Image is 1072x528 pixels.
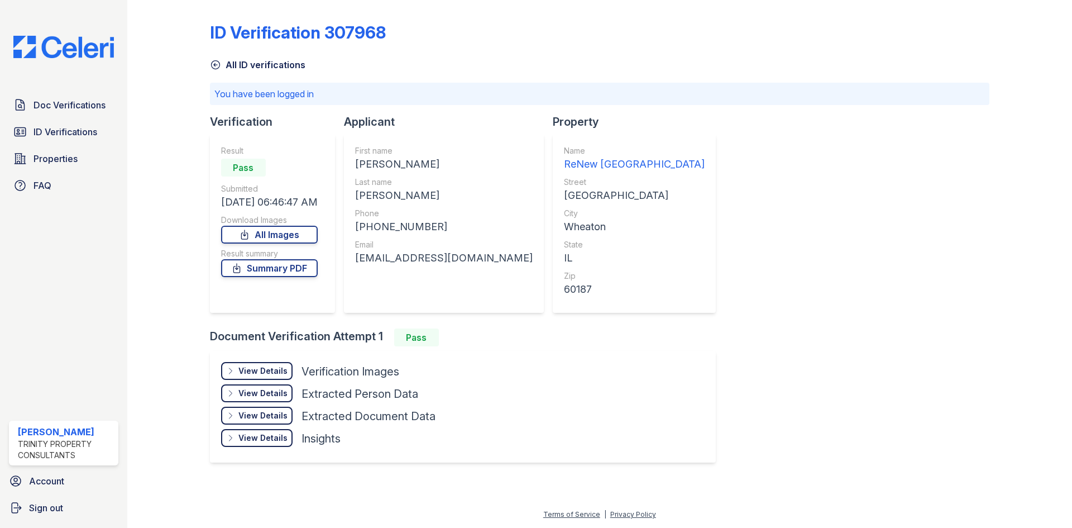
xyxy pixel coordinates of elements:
span: Properties [33,152,78,165]
div: State [564,239,705,250]
img: CE_Logo_Blue-a8612792a0a2168367f1c8372b55b34899dd931a85d93a1a3d3e32e68fde9ad4.png [4,36,123,58]
div: | [604,510,606,519]
a: Name ReNew [GEOGRAPHIC_DATA] [564,145,705,172]
div: [PERSON_NAME] [355,156,533,172]
p: You have been logged in [214,87,985,101]
div: Phone [355,208,533,219]
a: ID Verifications [9,121,118,143]
div: Trinity Property Consultants [18,439,114,461]
div: Pass [394,329,439,346]
div: Property [553,114,725,130]
a: Privacy Policy [610,510,656,519]
div: Street [564,177,705,188]
a: Doc Verifications [9,94,118,116]
div: Result summary [221,248,318,259]
span: Sign out [29,501,63,515]
a: Summary PDF [221,259,318,277]
div: Last name [355,177,533,188]
div: 60187 [564,282,705,297]
div: View Details [238,365,288,377]
div: Download Images [221,215,318,226]
div: Name [564,145,705,156]
div: View Details [238,432,288,444]
div: Submitted [221,183,318,194]
div: View Details [238,410,288,421]
a: Properties [9,148,118,170]
a: Account [4,470,123,492]
div: Zip [564,270,705,282]
div: Email [355,239,533,250]
a: Sign out [4,497,123,519]
div: Document Verification Attempt 1 [210,329,725,346]
div: Verification Images [301,364,399,379]
div: IL [564,250,705,266]
span: ID Verifications [33,125,97,139]
a: All Images [221,226,318,244]
div: View Details [238,388,288,399]
div: [GEOGRAPHIC_DATA] [564,188,705,203]
div: Extracted Person Data [301,386,418,402]
div: Applicant [344,114,553,130]
div: Wheaton [564,219,705,235]
div: Result [221,145,318,156]
div: ID Verification 307968 [210,22,386,42]
div: Extracted Document Data [301,408,435,424]
div: ReNew [GEOGRAPHIC_DATA] [564,156,705,172]
span: Account [29,474,64,488]
div: [DATE] 06:46:47 AM [221,194,318,210]
div: [PHONE_NUMBER] [355,219,533,235]
div: Verification [210,114,344,130]
div: [PERSON_NAME] [355,188,533,203]
a: FAQ [9,174,118,197]
div: [PERSON_NAME] [18,425,114,439]
div: First name [355,145,533,156]
a: All ID verifications [210,58,305,72]
div: Pass [221,159,266,177]
div: [EMAIL_ADDRESS][DOMAIN_NAME] [355,250,533,266]
div: City [564,208,705,219]
div: Insights [301,431,341,446]
a: Terms of Service [543,510,600,519]
span: Doc Verifications [33,98,106,112]
span: FAQ [33,179,51,192]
